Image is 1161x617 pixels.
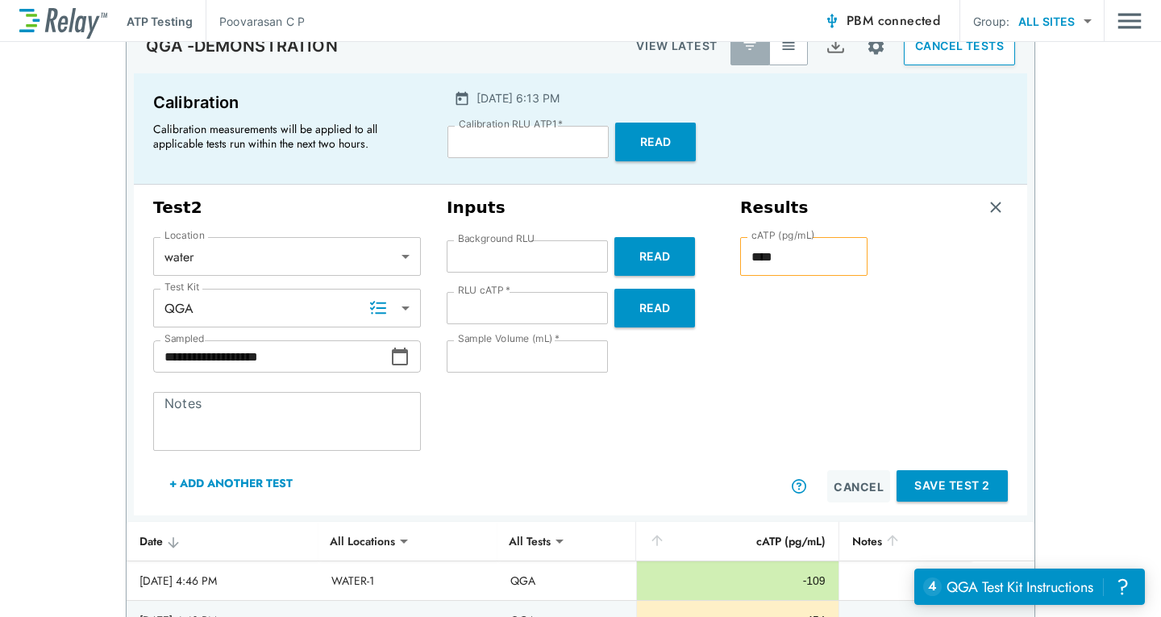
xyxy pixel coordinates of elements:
[127,522,318,561] th: Date
[497,561,636,600] td: QGA
[146,36,338,56] p: QGA -DEMONSTRATION
[19,4,107,39] img: LuminUltra Relay
[164,230,205,241] label: Location
[164,333,205,344] label: Sampled
[459,119,563,130] label: Calibration RLU ATP1
[827,470,890,502] button: Cancel
[153,464,309,502] button: + Add Another Test
[458,233,535,244] label: Background RLU
[497,525,562,557] div: All Tests
[1117,6,1142,36] button: Main menu
[866,36,886,56] img: Settings Icon
[818,5,947,37] button: PBM connected
[852,532,959,551] div: Notes
[636,36,718,56] p: VIEW LATEST
[650,573,825,589] div: -109
[454,90,470,106] img: Calender Icon
[816,27,855,65] button: Export
[164,281,200,293] label: Test Kit
[1117,6,1142,36] img: Drawer Icon
[751,230,815,241] label: cATP (pg/mL)
[897,470,1008,502] button: Save Test 2
[153,240,421,273] div: water
[988,199,1004,215] img: Remove
[614,289,695,327] button: Read
[153,198,421,218] h3: Test 2
[780,38,797,54] img: View All
[999,567,1026,594] button: expand row
[318,525,406,557] div: All Locations
[139,573,306,589] div: [DATE] 4:46 PM
[740,198,809,218] h3: Results
[153,90,418,115] p: Calibration
[855,25,897,68] button: Site setup
[826,36,846,56] img: Export Icon
[824,13,840,29] img: Connected Icon
[476,90,560,106] p: [DATE] 6:13 PM
[615,123,696,161] button: Read
[914,569,1145,605] iframe: Resource center
[153,292,421,324] div: QGA
[847,10,940,32] span: PBM
[127,13,193,30] p: ATP Testing
[973,13,1009,30] p: Group:
[458,285,510,296] label: RLU cATP
[447,198,714,218] h3: Inputs
[904,27,1015,65] button: CANCEL TESTS
[878,11,941,30] span: connected
[649,532,825,551] div: cATP (pg/mL)
[458,333,560,344] label: Sample Volume (mL)
[614,237,695,276] button: Read
[153,340,390,373] input: Choose date, selected date is Sep 24, 2025
[153,122,411,151] p: Calibration measurements will be applied to all applicable tests run within the next two hours.
[318,561,497,600] td: WATER-1
[219,13,305,30] p: Poovarasan C P
[742,38,758,54] img: Latest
